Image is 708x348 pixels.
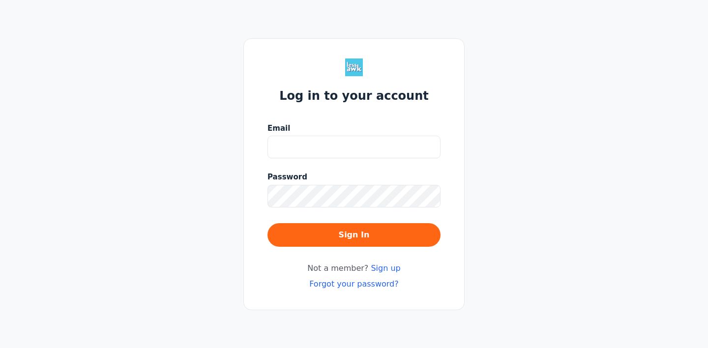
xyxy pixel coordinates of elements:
a: Sign up [371,263,400,273]
span: Email [267,123,290,134]
img: Less Awkward Hub [345,58,363,76]
h1: Log in to your account [279,88,429,104]
span: Not a member? [307,262,400,274]
span: Password [267,172,307,183]
a: Forgot your password? [309,279,399,289]
button: Sign In [267,223,441,247]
